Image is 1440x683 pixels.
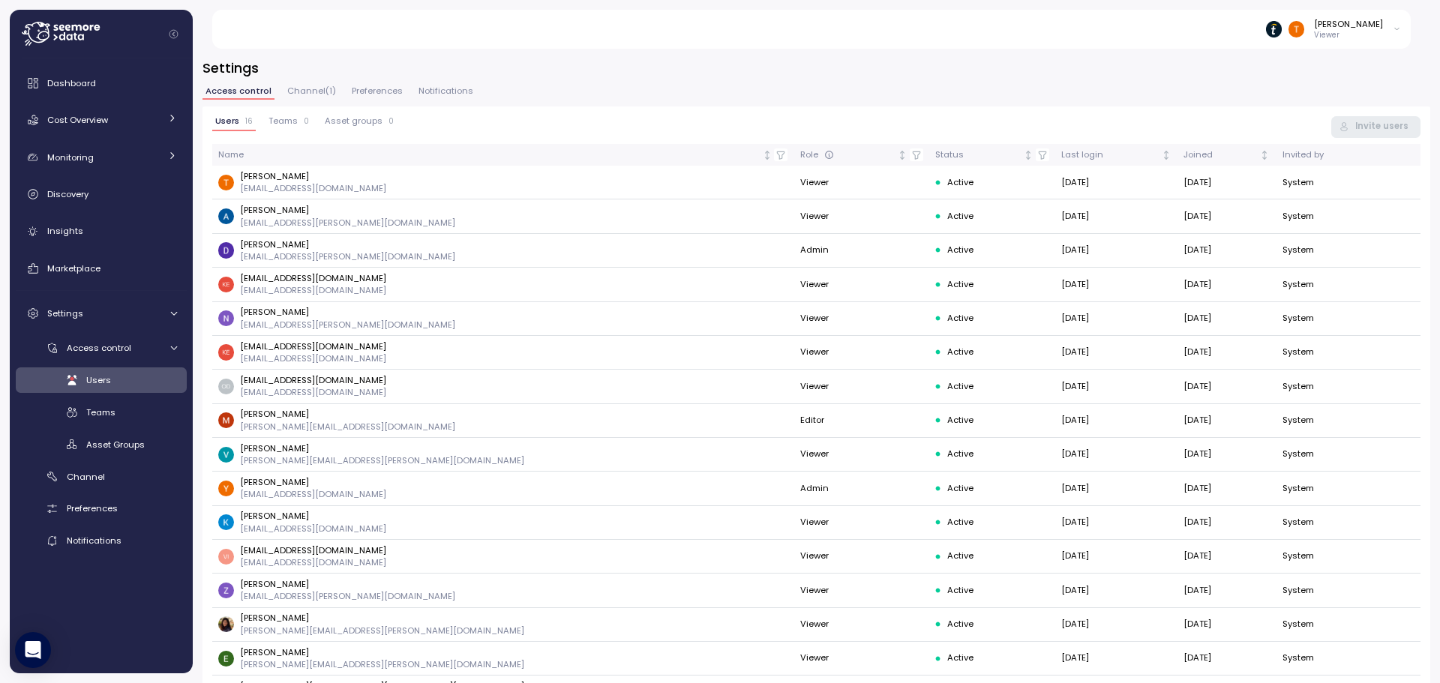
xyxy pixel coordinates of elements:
[86,439,145,451] span: Asset Groups
[47,77,96,89] span: Dashboard
[1177,642,1276,676] td: [DATE]
[1276,370,1373,403] td: System
[793,506,929,540] td: Viewer
[1177,438,1276,472] td: [DATE]
[935,148,1021,162] div: Status
[268,117,298,125] span: Teams
[793,336,929,370] td: Viewer
[67,342,131,354] span: Access control
[240,306,455,318] p: [PERSON_NAME]
[304,116,309,127] p: 0
[218,208,234,224] img: ACg8ocJGj9tIYuXkEaAORFenVWdzFclExcKVBuzKkWUagz_5b5SLMw=s96-c
[240,454,524,466] p: [PERSON_NAME][EMAIL_ADDRESS][PERSON_NAME][DOMAIN_NAME]
[205,87,271,95] span: Access control
[240,556,386,568] p: [EMAIL_ADDRESS][DOMAIN_NAME]
[1177,336,1276,370] td: [DATE]
[218,481,234,496] img: ACg8ocJi70krpj2Qf9tgKRBrVNCwEXraN6BmIW7s-tofKjh2hJQuUg=s96-c
[16,68,187,98] a: Dashboard
[1055,506,1177,540] td: [DATE]
[947,584,973,598] span: Active
[1276,438,1373,472] td: System
[1055,144,1177,166] th: Last loginNot sorted
[16,529,187,553] a: Notifications
[947,210,973,223] span: Active
[47,262,100,274] span: Marketplace
[1055,472,1177,505] td: [DATE]
[16,105,187,135] a: Cost Overview
[86,374,111,386] span: Users
[240,340,386,352] p: [EMAIL_ADDRESS][DOMAIN_NAME]
[1276,472,1373,505] td: System
[352,87,403,95] span: Preferences
[1055,336,1177,370] td: [DATE]
[1276,302,1373,336] td: System
[16,464,187,489] a: Channel
[218,412,234,428] img: ACg8ocL0-zmbQyez0zSjgCX_-BfuPFOPI1J3nd9iyrR1xhi0QhPWvQ=s96-c
[240,476,386,488] p: [PERSON_NAME]
[1331,116,1421,138] button: Invite users
[218,447,234,463] img: ACg8ocLywhjVfLeT5tO_JUtkvcfh0wq9O79hmfP4-ZxkymDLjmzA5w=s96-c
[16,335,187,360] a: Access control
[1177,574,1276,607] td: [DATE]
[1276,574,1373,607] td: System
[240,386,386,398] p: [EMAIL_ADDRESS][DOMAIN_NAME]
[164,28,183,40] button: Collapse navigation
[16,432,187,457] a: Asset Groups
[800,148,895,162] div: Role
[1276,268,1373,301] td: System
[793,199,929,233] td: Viewer
[1177,472,1276,505] td: [DATE]
[1177,166,1276,199] td: [DATE]
[1276,642,1373,676] td: System
[67,471,105,483] span: Channel
[947,414,973,427] span: Active
[929,144,1055,166] th: StatusNot sorted
[793,166,929,199] td: Viewer
[1177,540,1276,574] td: [DATE]
[947,550,973,563] span: Active
[240,590,455,602] p: [EMAIL_ADDRESS][PERSON_NAME][DOMAIN_NAME]
[287,87,336,95] span: Channel ( 1 )
[1276,608,1373,642] td: System
[202,58,1430,77] h3: Settings
[388,116,394,127] p: 0
[947,278,973,292] span: Active
[240,238,455,250] p: [PERSON_NAME]
[1023,150,1033,160] div: Not sorted
[1314,18,1383,30] div: [PERSON_NAME]
[947,618,973,631] span: Active
[240,544,386,556] p: [EMAIL_ADDRESS][DOMAIN_NAME]
[1055,608,1177,642] td: [DATE]
[793,438,929,472] td: Viewer
[16,217,187,247] a: Insights
[16,400,187,424] a: Teams
[240,442,524,454] p: [PERSON_NAME]
[218,175,234,190] img: ACg8ocJml0foWApaOMQy2-PyKNIfXiH2V-KiQM1nFjw1XwMASpq_4A=s96-c
[1055,199,1177,233] td: [DATE]
[1177,370,1276,403] td: [DATE]
[240,319,455,331] p: [EMAIL_ADDRESS][PERSON_NAME][DOMAIN_NAME]
[793,144,929,166] th: RoleNot sorted
[240,170,386,182] p: [PERSON_NAME]
[1259,150,1270,160] div: Not sorted
[16,298,187,328] a: Settings
[240,578,455,590] p: [PERSON_NAME]
[240,488,386,500] p: [EMAIL_ADDRESS][DOMAIN_NAME]
[793,404,929,438] td: Editor
[1177,506,1276,540] td: [DATE]
[47,114,108,126] span: Cost Overview
[245,116,253,127] p: 16
[16,367,187,392] a: Users
[67,535,121,547] span: Notifications
[1177,199,1276,233] td: [DATE]
[15,632,51,668] div: Open Intercom Messenger
[86,406,115,418] span: Teams
[1055,540,1177,574] td: [DATE]
[218,549,234,565] img: 1fea92fc74deae155e26ee9eb064454a
[1177,234,1276,268] td: [DATE]
[218,583,234,598] img: ACg8ocLHBePNP-vHRISBtUhZBMkO4m72DuPGrkfFKp_xeSWC848HYg=s96-c
[793,472,929,505] td: Admin
[1177,404,1276,438] td: [DATE]
[16,142,187,172] a: Monitoring
[240,421,455,433] p: [PERSON_NAME][EMAIL_ADDRESS][DOMAIN_NAME]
